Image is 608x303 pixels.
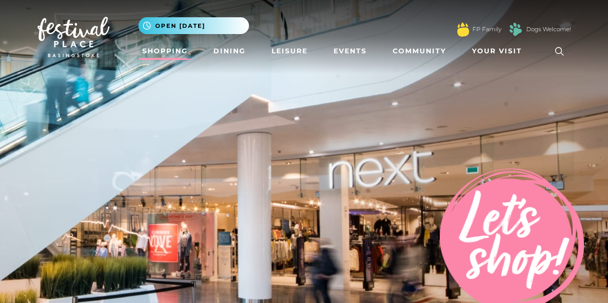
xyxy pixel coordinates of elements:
img: Festival Place Logo [37,17,110,57]
a: Leisure [268,42,311,60]
a: Shopping [138,42,192,60]
a: FP Family [472,25,501,34]
span: Open [DATE] [155,22,205,30]
a: Community [389,42,450,60]
a: Your Visit [468,42,531,60]
button: Open [DATE] [138,17,249,34]
a: Dining [210,42,249,60]
span: Your Visit [472,46,522,56]
a: Events [330,42,371,60]
a: Dogs Welcome! [526,25,571,34]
